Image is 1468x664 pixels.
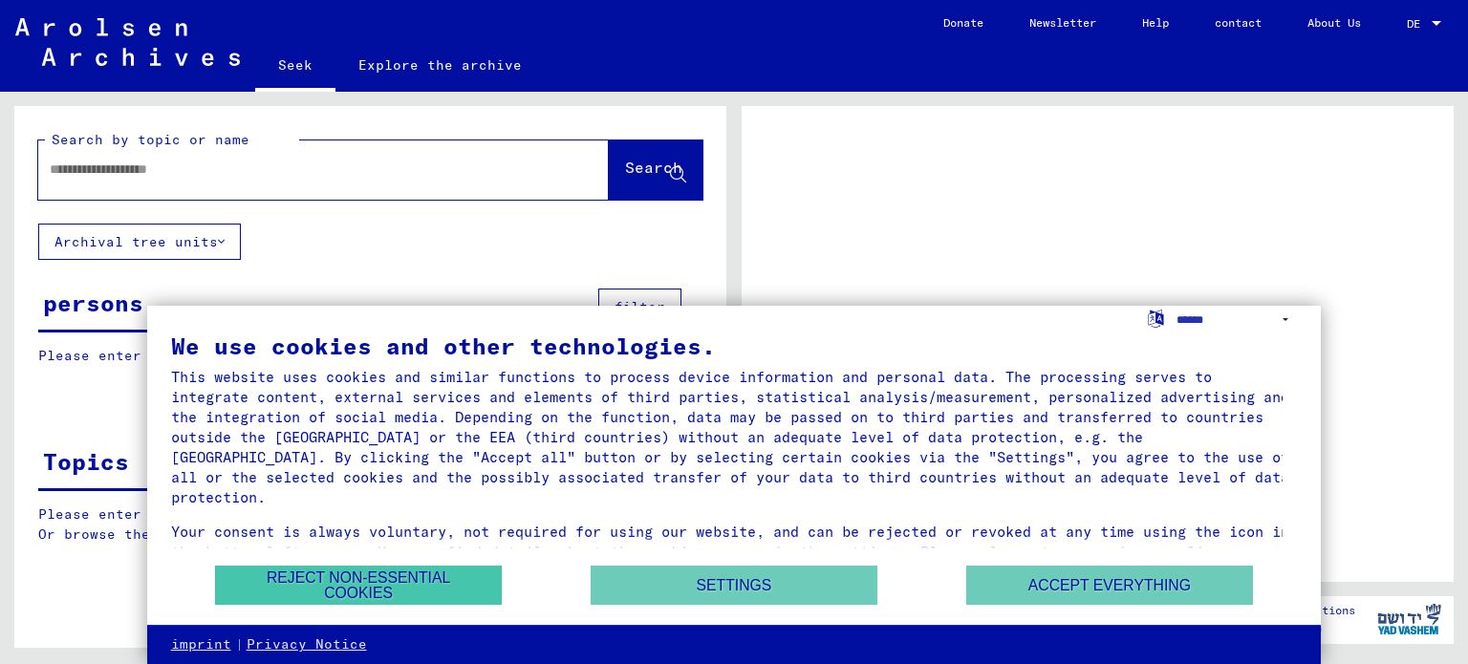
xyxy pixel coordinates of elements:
[38,505,570,523] font: Please enter a search term or use the filters to find results.
[171,635,231,653] font: imprint
[43,289,143,317] font: persons
[247,635,367,653] font: Privacy Notice
[247,635,367,654] a: Privacy Notice
[278,56,313,74] font: Seek
[598,289,681,325] button: filter
[358,56,522,74] font: Explore the archive
[943,15,983,30] font: Donate
[15,18,240,66] img: Arolsen_neg.svg
[255,42,335,92] a: Seek
[1142,15,1169,30] font: Help
[335,42,545,88] a: Explore the archive
[43,447,129,476] font: Topics
[1307,15,1361,30] font: About Us
[1029,15,1096,30] font: Newsletter
[1407,16,1420,31] font: DE
[591,566,877,605] button: Settings
[171,368,1289,506] font: This website uses cookies and similar functions to process device information and personal data. ...
[38,224,241,260] button: Archival tree units
[38,347,622,364] font: Please enter a search term or use the filters to get search results.
[1146,309,1166,327] label: Select language
[171,523,1289,561] font: Your consent is always voluntary, not required for using our website, and can be rejected or revo...
[54,233,218,250] font: Archival tree units
[1215,15,1262,30] font: contact
[52,131,249,148] font: Search by topic or name
[615,298,665,315] font: filter
[171,635,231,654] a: imprint
[267,569,450,601] font: Reject non-essential cookies
[966,566,1253,605] button: Accept everything
[697,577,772,593] font: Settings
[1177,306,1298,333] select: Select language
[38,525,150,543] font: Or browse the
[625,158,682,177] font: Search
[215,566,502,605] button: Reject non-essential cookies
[609,140,702,200] button: Search
[171,332,716,360] font: We use cookies and other technologies.
[1028,577,1191,593] font: Accept everything
[1373,595,1445,643] img: yv_logo.png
